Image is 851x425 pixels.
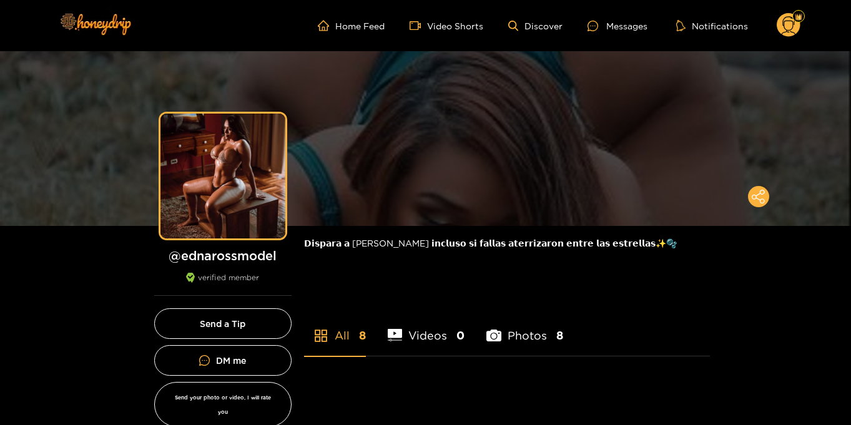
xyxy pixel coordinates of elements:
[672,19,752,32] button: Notifications
[318,20,385,31] a: Home Feed
[154,345,292,376] a: DM me
[154,273,292,296] div: verified member
[588,19,647,33] div: Messages
[388,300,465,356] li: Videos
[556,328,563,343] span: 8
[795,13,802,21] img: Fan Level
[313,328,328,343] span: appstore
[486,300,563,356] li: Photos
[359,328,366,343] span: 8
[508,21,563,31] a: Discover
[154,248,292,263] h1: @ ednarossmodel
[410,20,427,31] span: video-camera
[410,20,483,31] a: Video Shorts
[154,308,292,339] button: Send a Tip
[318,20,335,31] span: home
[304,300,366,356] li: All
[456,328,465,343] span: 0
[304,226,710,260] div: 𝗗𝗶𝘀𝗽𝗮𝗿𝗮 𝗮 [PERSON_NAME] 𝗶𝗻𝗰𝗹𝘂𝘀𝗼 𝘀𝗶 𝗳𝗮𝗹𝗹𝗮𝘀 𝗮𝘁𝗲𝗿𝗿𝗶𝘇𝗮𝗿𝗼𝗻 𝗲𝗻𝘁𝗿𝗲 𝗹𝗮𝘀 𝗲𝘀𝘁𝗿𝗲𝗹𝗹𝗮𝘀✨🫧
